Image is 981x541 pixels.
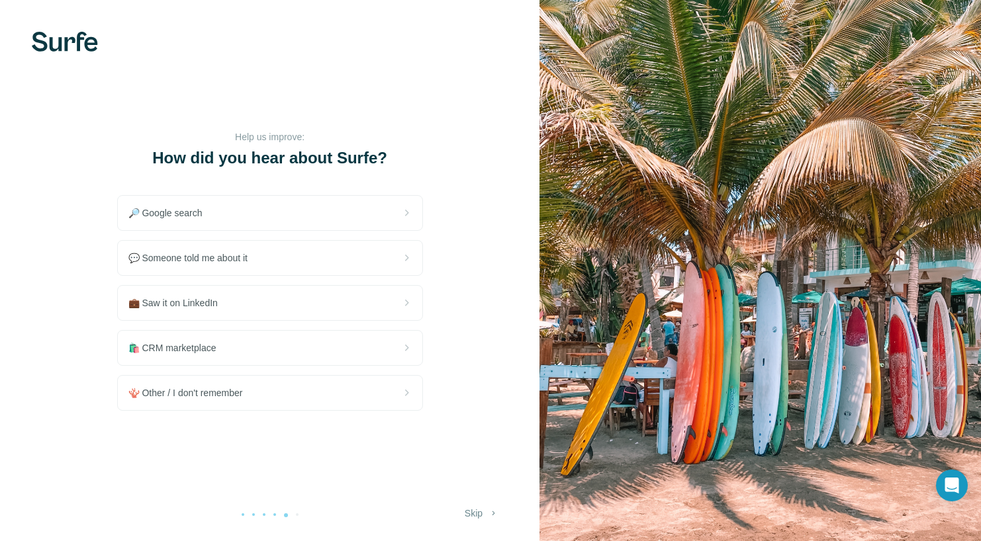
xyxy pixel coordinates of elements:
h1: How did you hear about Surfe? [138,147,402,169]
span: 🪸 Other / I don't remember [128,386,254,399]
span: 🛍️ CRM marketplace [128,341,227,354]
button: Skip [455,501,508,525]
span: 💬 Someone told me about it [128,251,258,265]
span: 🔎 Google search [128,206,213,220]
div: Open Intercom Messenger [936,470,968,501]
span: 💼 Saw it on LinkedIn [128,296,228,310]
img: Surfe's logo [32,32,98,52]
p: Help us improve: [138,130,402,144]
